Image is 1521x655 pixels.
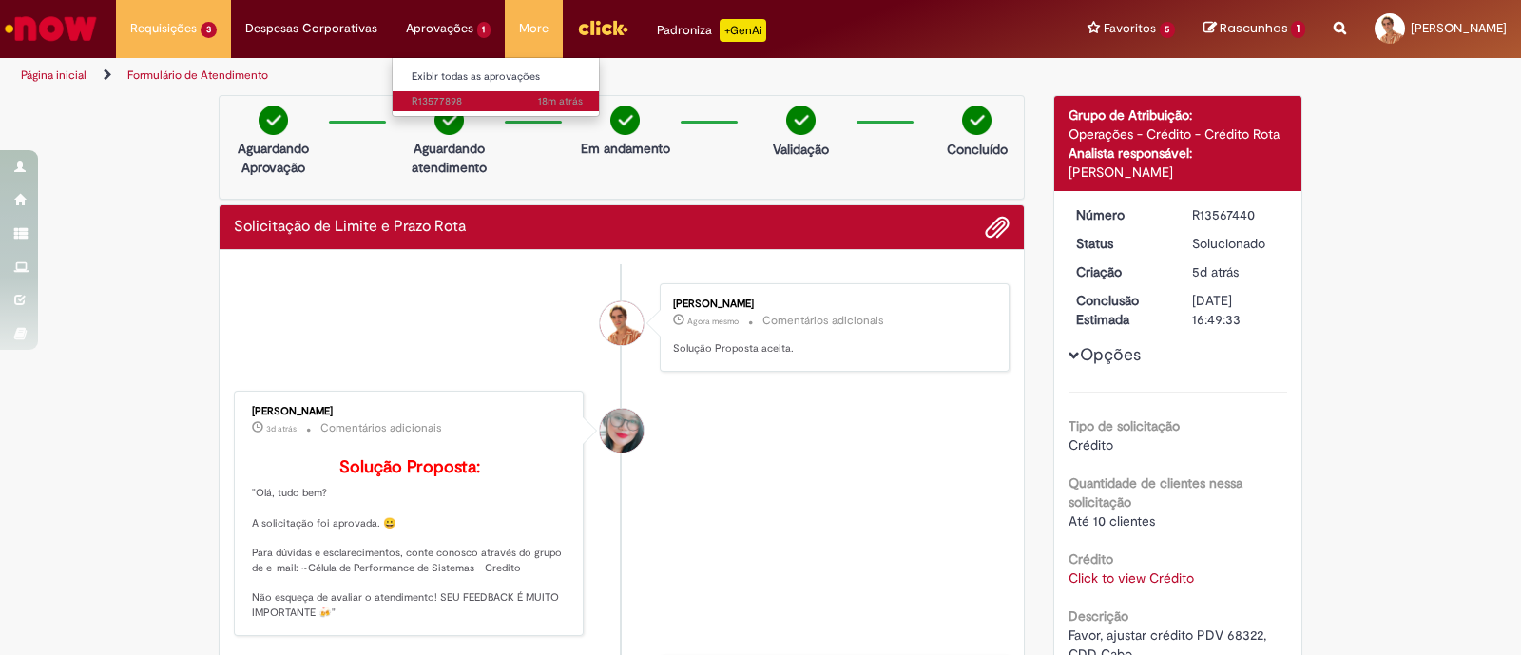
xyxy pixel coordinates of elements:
div: Operações - Crédito - Crédito Rota [1069,125,1288,144]
span: 3d atrás [266,423,297,434]
span: R13577898 [412,94,583,109]
span: More [519,19,549,38]
time: 26/09/2025 16:58:01 [266,423,297,434]
div: [PERSON_NAME] [673,299,990,310]
b: Quantidade de clientes nessa solicitação [1069,474,1242,511]
ul: Aprovações [392,57,601,117]
div: [PERSON_NAME] [1069,163,1288,182]
span: Requisições [130,19,197,38]
dt: Conclusão Estimada [1062,291,1179,329]
b: Descrição [1069,607,1128,625]
time: 25/09/2025 15:41:27 [1192,263,1239,280]
b: Tipo de solicitação [1069,417,1180,434]
span: 1 [1291,21,1305,38]
div: Alrino Alves Da Silva Junior [600,301,644,345]
span: 1 [477,22,491,38]
ul: Trilhas de página [14,58,1000,93]
span: Despesas Corporativas [245,19,377,38]
span: [PERSON_NAME] [1411,20,1507,36]
img: check-circle-green.png [434,106,464,135]
span: Crédito [1069,436,1113,453]
div: Padroniza [657,19,766,42]
div: 25/09/2025 15:41:27 [1192,262,1280,281]
span: 5d atrás [1192,263,1239,280]
span: 3 [201,22,217,38]
b: Crédito [1069,550,1113,568]
p: "Olá, tudo bem? A solicitação foi aprovada. 😀 Para dúvidas e esclarecimentos, conte conosco atrav... [252,458,568,621]
h2: Solicitação de Limite e Prazo Rota Histórico de tíquete [234,219,466,236]
dt: Status [1062,234,1179,253]
span: Rascunhos [1220,19,1288,37]
span: Favoritos [1104,19,1156,38]
time: 29/09/2025 15:48:27 [538,94,583,108]
div: Solucionado [1192,234,1280,253]
a: Click to view Crédito [1069,569,1194,587]
span: 18m atrás [538,94,583,108]
a: Aberto R13577898 : [393,91,602,112]
div: Grupo de Atribuição: [1069,106,1288,125]
img: check-circle-green.png [259,106,288,135]
p: Validação [773,140,829,159]
a: Página inicial [21,67,87,83]
span: Até 10 clientes [1069,512,1155,530]
p: Aguardando Aprovação [227,139,319,177]
div: [DATE] 16:49:33 [1192,291,1280,329]
dt: Criação [1062,262,1179,281]
a: Exibir todas as aprovações [393,67,602,87]
span: Agora mesmo [687,316,739,327]
p: +GenAi [720,19,766,42]
a: Rascunhos [1203,20,1305,38]
b: Solução Proposta: [339,456,480,478]
a: Formulário de Atendimento [127,67,268,83]
img: check-circle-green.png [962,106,992,135]
small: Comentários adicionais [320,420,442,436]
p: Em andamento [581,139,670,158]
img: ServiceNow [2,10,100,48]
p: Concluído [947,140,1008,159]
div: [PERSON_NAME] [252,406,568,417]
div: R13567440 [1192,205,1280,224]
div: Franciele Fernanda Melo dos Santos [600,409,644,453]
p: Solução Proposta aceita. [673,341,990,356]
img: check-circle-green.png [786,106,816,135]
button: Adicionar anexos [985,215,1010,240]
img: check-circle-green.png [610,106,640,135]
img: click_logo_yellow_360x200.png [577,13,628,42]
time: 29/09/2025 16:06:02 [687,316,739,327]
div: Analista responsável: [1069,144,1288,163]
dt: Número [1062,205,1179,224]
small: Comentários adicionais [762,313,884,329]
p: Aguardando atendimento [403,139,495,177]
span: Aprovações [406,19,473,38]
span: 5 [1160,22,1176,38]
